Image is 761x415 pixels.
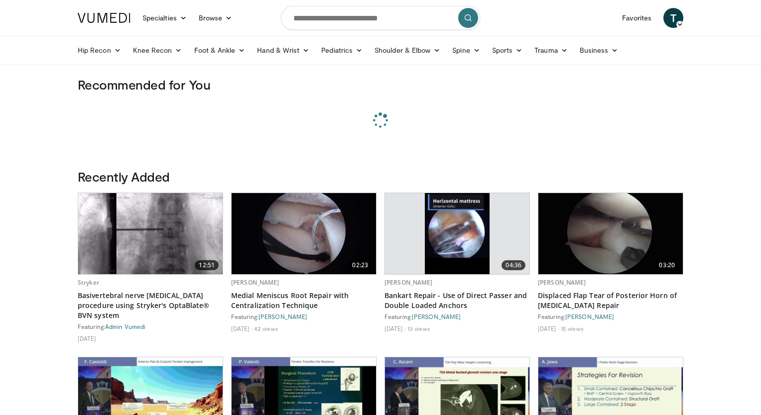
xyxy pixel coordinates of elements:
[72,40,127,60] a: Hip Recon
[78,278,99,287] a: Stryker
[127,40,188,60] a: Knee Recon
[425,193,490,274] img: cd449402-123d-47f7-b112-52d159f17939.620x360_q85_upscale.jpg
[251,40,315,60] a: Hand & Wrist
[446,40,486,60] a: Spine
[254,324,278,332] li: 42 views
[384,312,530,320] div: Featuring:
[232,193,376,274] img: 926032fc-011e-4e04-90f2-afa899d7eae5.620x360_q85_upscale.jpg
[384,278,433,287] a: [PERSON_NAME]
[538,278,586,287] a: [PERSON_NAME]
[78,193,223,274] img: d17479fc-4bc7-42ba-8a9e-b675cc56351e.620x360_q85_upscale.jpg
[78,334,97,342] li: [DATE]
[231,291,377,311] a: Medial Meniscus Root Repair with Centralization Technique
[538,324,559,332] li: [DATE]
[136,8,193,28] a: Specialties
[315,40,369,60] a: Pediatrics
[281,6,480,30] input: Search topics, interventions
[78,77,683,93] h3: Recommended for You
[538,291,683,311] a: Displaced Flap Tear of Posterior Horn of [MEDICAL_DATA] Repair
[231,324,253,332] li: [DATE]
[195,260,219,270] span: 12:51
[663,8,683,28] a: T
[231,312,377,320] div: Featuring:
[105,323,145,330] a: Admin Vumedi
[407,324,430,332] li: 13 views
[78,322,223,330] div: Featuring:
[78,193,223,274] a: 12:51
[561,324,584,332] li: 15 views
[565,313,614,320] a: [PERSON_NAME]
[231,278,279,287] a: [PERSON_NAME]
[369,40,446,60] a: Shoulder & Elbow
[574,40,625,60] a: Business
[384,324,406,332] li: [DATE]
[655,260,679,270] span: 03:20
[348,260,372,270] span: 02:23
[385,193,529,274] a: 04:36
[538,312,683,320] div: Featuring:
[78,169,683,185] h3: Recently Added
[528,40,574,60] a: Trauma
[258,313,307,320] a: [PERSON_NAME]
[188,40,252,60] a: Foot & Ankle
[486,40,529,60] a: Sports
[538,193,683,274] a: 03:20
[78,291,223,320] a: Basivertebral nerve [MEDICAL_DATA] procedure using Stryker's OptaBlate® BVN system
[384,291,530,311] a: Bankart Repair - Use of Direct Passer and Double Loaded Anchors
[616,8,657,28] a: Favorites
[412,313,461,320] a: [PERSON_NAME]
[538,193,683,274] img: 2649116b-05f8-405c-a48f-a284a947b030.620x360_q85_upscale.jpg
[193,8,239,28] a: Browse
[502,260,525,270] span: 04:36
[232,193,376,274] a: 02:23
[78,13,130,23] img: VuMedi Logo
